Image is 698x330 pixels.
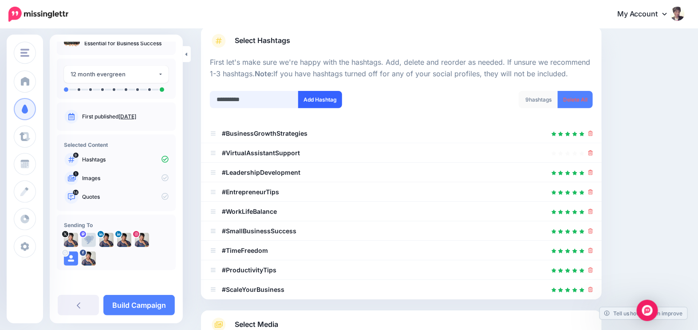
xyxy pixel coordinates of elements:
img: menu.png [20,49,29,57]
div: Open Intercom Messenger [637,300,658,321]
p: Hashtags [82,156,169,164]
div: hashtags [519,91,558,108]
span: 1 [73,171,79,177]
img: 1589294545075-46231.png [99,233,114,247]
div: 12 month evergreen [71,69,158,79]
img: Missinglettr [8,7,68,22]
b: Note: [255,69,273,78]
img: 1589294545075-46231.png [117,233,131,247]
a: My Account [608,4,685,25]
p: First published [82,113,169,121]
b: #VirtualAssistantSupport [222,149,300,157]
b: #BusinessGrowthStrategies [222,130,308,137]
p: Quotes [82,193,169,201]
button: Add Hashtag [298,91,342,108]
span: Select Hashtags [235,35,290,47]
b: #WorkLifeBalance [222,208,277,215]
b: #SmallBusinessSuccess [222,227,296,235]
p: Images [82,174,169,182]
img: missing-81842.png [82,233,96,247]
b: #ScaleYourBusiness [222,286,284,293]
b: #ProductivityTips [222,266,276,274]
a: Select Hashtags [210,34,593,57]
img: 78073868_964856740550055_8761145199737962496_n-bsa73917.jpg [82,251,96,266]
img: CVOmmWWF-46229.jpg [64,233,78,247]
span: 9 [525,96,529,103]
a: Delete All [558,91,593,108]
div: Select Hashtags [210,57,593,299]
b: #EntrepreneurTips [222,188,279,196]
a: [DATE] [118,113,136,120]
b: #TimeFreedom [222,247,268,254]
img: 77033190_622475391867944_6431533184378208256_n-bsa141510.jpg [135,233,149,247]
span: 14 [73,190,79,195]
span: 9 [73,153,79,158]
h4: Sending To [64,222,169,228]
p: First let's make sure we're happy with the hashtags. Add, delete and reorder as needed. If unsure... [210,57,593,80]
h4: Selected Content [64,141,169,148]
button: 12 month evergreen [64,66,169,83]
a: Tell us how we can improve [600,307,687,319]
b: #LeadershipDevelopment [222,169,300,176]
img: user_default_image.png [64,251,78,266]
